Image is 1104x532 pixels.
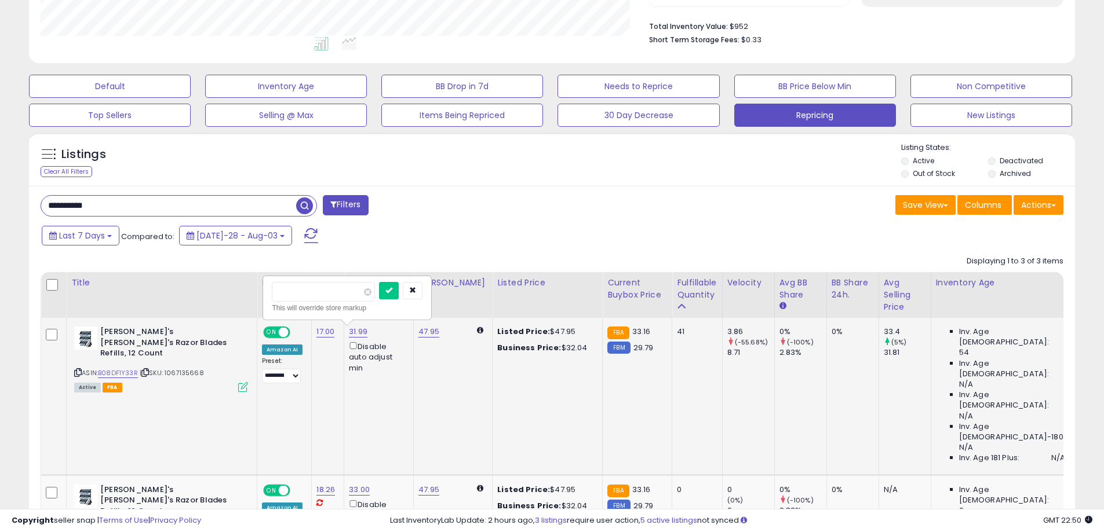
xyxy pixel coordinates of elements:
a: 47.95 [418,484,439,496]
button: Save View [895,195,956,215]
div: Amazon AI [262,344,303,355]
label: Archived [1000,168,1031,178]
span: Columns [965,199,1001,211]
a: 17.00 [316,326,334,337]
div: 8.71 [727,347,774,358]
b: Business Price: [497,342,561,353]
span: 2025-08-11 22:50 GMT [1043,515,1092,526]
span: 54 [959,347,969,358]
b: Listed Price: [497,326,550,337]
span: Inv. Age [DEMOGRAPHIC_DATA]: [959,485,1065,505]
button: BB Price Below Min [734,75,896,98]
span: Inv. Age [DEMOGRAPHIC_DATA]: [959,390,1065,410]
div: 3.86 [727,326,774,337]
b: Short Term Storage Fees: [649,35,739,45]
h5: Listings [61,146,106,163]
b: Total Inventory Value: [649,21,728,31]
div: 31.81 [884,347,931,358]
span: | SKU: 1067135668 [140,368,204,377]
div: Avg BB Share [779,277,822,301]
div: Last InventoryLab Update: 2 hours ago, require user action, not synced. [390,515,1092,526]
button: Actions [1014,195,1063,215]
button: Last 7 Days [42,226,119,245]
button: Items Being Repriced [381,104,543,127]
span: Inv. Age 181 Plus: [959,453,1020,463]
span: Inv. Age [DEMOGRAPHIC_DATA]: [959,326,1065,347]
span: [DATE]-28 - Aug-03 [196,230,278,241]
div: Velocity [727,277,770,289]
span: ON [264,328,279,337]
img: 41Pymu7eNoL._SL40_.jpg [74,485,97,508]
div: Preset: [262,357,303,383]
span: Inv. Age [DEMOGRAPHIC_DATA]: [959,358,1065,379]
div: Clear All Filters [41,166,92,177]
div: Disable auto adjust min [349,340,405,373]
div: 41 [677,326,713,337]
div: 0% [779,326,826,337]
span: ON [264,485,279,495]
img: 41Pymu7eNoL._SL40_.jpg [74,326,97,350]
b: [PERSON_NAME]'s [PERSON_NAME]'s Razor Blades Refills, 12 Count [100,485,241,520]
small: FBA [607,485,629,497]
div: ASIN: [74,326,248,391]
small: (-100%) [787,337,814,347]
a: 3 listings [535,515,567,526]
small: FBM [607,342,630,354]
button: New Listings [910,104,1072,127]
span: N/A [959,411,973,421]
span: OFF [289,485,307,495]
button: 30 Day Decrease [558,104,719,127]
span: 33.16 [632,326,651,337]
a: 31.99 [349,326,367,337]
button: Filters [323,195,368,215]
small: (0%) [727,496,744,505]
button: Needs to Reprice [558,75,719,98]
div: seller snap | | [12,515,201,526]
label: Active [913,156,934,166]
div: This will override store markup [272,302,422,314]
small: Avg BB Share. [779,301,786,311]
div: Listed Price [497,277,597,289]
b: Listed Price: [497,484,550,495]
li: $952 [649,19,1055,32]
a: 5 active listings [640,515,697,526]
div: Avg Selling Price [884,277,926,313]
div: 0% [832,326,870,337]
div: Repricing [262,277,307,289]
small: FBA [607,326,629,339]
div: BB Share 24h. [832,277,874,301]
span: 33.16 [632,484,651,495]
a: Terms of Use [99,515,148,526]
button: Default [29,75,191,98]
div: Inventory Age [936,277,1069,289]
a: Privacy Policy [150,515,201,526]
button: BB Drop in 7d [381,75,543,98]
strong: Copyright [12,515,54,526]
div: 0% [832,485,870,495]
div: $47.95 [497,326,593,337]
div: 33.4 [884,326,931,337]
a: 18.26 [316,484,335,496]
span: N/A [959,442,973,453]
div: 0 [727,485,774,495]
span: OFF [289,328,307,337]
span: Compared to: [121,231,174,242]
a: 33.00 [349,484,370,496]
button: Inventory Age [205,75,367,98]
span: Inv. Age [DEMOGRAPHIC_DATA]-180: [959,421,1065,442]
a: B08DF1Y33R [98,368,138,378]
div: N/A [884,485,922,495]
button: Non Competitive [910,75,1072,98]
span: N/A [1051,453,1065,463]
div: $32.04 [497,343,593,353]
small: (-55.68%) [735,337,768,347]
div: Fulfillable Quantity [677,277,717,301]
span: Last 7 Days [59,230,105,241]
a: 47.95 [418,326,439,337]
div: 2.83% [779,347,826,358]
small: (-100%) [787,496,814,505]
button: Top Sellers [29,104,191,127]
label: Out of Stock [913,168,955,178]
b: [PERSON_NAME]'s [PERSON_NAME]'s Razor Blades Refills, 12 Count [100,326,241,362]
div: Current Buybox Price [607,277,667,301]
